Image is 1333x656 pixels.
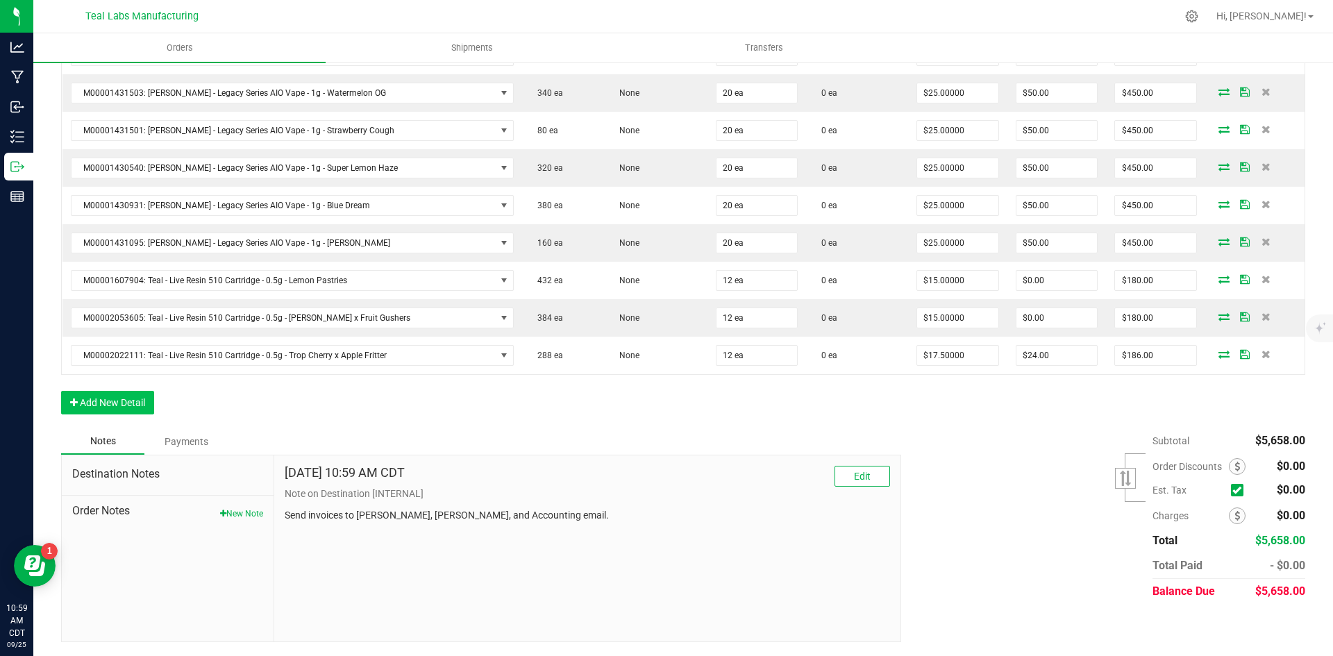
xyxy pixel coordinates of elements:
[1183,10,1200,23] div: Manage settings
[814,238,837,248] span: 0 ea
[1115,308,1196,328] input: 0
[1234,275,1255,283] span: Save Order Detail
[71,270,514,291] span: NO DATA FOUND
[72,466,263,482] span: Destination Notes
[72,233,496,253] span: M00001431095: [PERSON_NAME] - Legacy Series AIO Vape - 1g - [PERSON_NAME]
[1255,350,1276,358] span: Delete Order Detail
[1216,10,1307,22] span: Hi, [PERSON_NAME]!
[612,276,639,285] span: None
[1016,271,1098,290] input: 0
[10,160,24,174] inline-svg: Outbound
[612,351,639,360] span: None
[1152,559,1202,572] span: Total Paid
[1115,158,1196,178] input: 0
[814,276,837,285] span: 0 ea
[716,158,798,178] input: 0
[716,308,798,328] input: 0
[917,346,998,365] input: 0
[1152,461,1229,472] span: Order Discounts
[285,508,890,523] p: Send invoices to [PERSON_NAME], [PERSON_NAME], and Accounting email.
[10,40,24,54] inline-svg: Analytics
[1152,485,1225,496] span: Est. Tax
[530,201,563,210] span: 380 ea
[1277,483,1305,496] span: $0.00
[1115,271,1196,290] input: 0
[618,33,910,62] a: Transfers
[1016,196,1098,215] input: 0
[530,238,563,248] span: 160 ea
[10,190,24,203] inline-svg: Reports
[61,428,144,455] div: Notes
[612,88,639,98] span: None
[716,83,798,103] input: 0
[917,271,998,290] input: 0
[10,100,24,114] inline-svg: Inbound
[1277,509,1305,522] span: $0.00
[716,233,798,253] input: 0
[1234,87,1255,96] span: Save Order Detail
[61,391,154,414] button: Add New Detail
[716,196,798,215] input: 0
[1234,237,1255,246] span: Save Order Detail
[1115,346,1196,365] input: 0
[854,471,871,482] span: Edit
[814,201,837,210] span: 0 ea
[433,42,512,54] span: Shipments
[1234,125,1255,133] span: Save Order Detail
[1255,87,1276,96] span: Delete Order Detail
[1115,121,1196,140] input: 0
[33,33,326,62] a: Orders
[71,308,514,328] span: NO DATA FOUND
[726,42,802,54] span: Transfers
[85,10,199,22] span: Teal Labs Manufacturing
[1255,237,1276,246] span: Delete Order Detail
[71,345,514,366] span: NO DATA FOUND
[814,88,837,98] span: 0 ea
[612,163,639,173] span: None
[716,346,798,365] input: 0
[6,602,27,639] p: 10:59 AM CDT
[1016,158,1098,178] input: 0
[71,195,514,216] span: NO DATA FOUND
[814,163,837,173] span: 0 ea
[530,163,563,173] span: 320 ea
[835,466,890,487] button: Edit
[1152,584,1215,598] span: Balance Due
[1255,434,1305,447] span: $5,658.00
[917,308,998,328] input: 0
[1016,121,1098,140] input: 0
[716,121,798,140] input: 0
[1231,481,1250,500] span: Calculate excise tax
[72,271,496,290] span: M00001607904: Teal - Live Resin 510 Cartridge - 0.5g - Lemon Pastries
[1115,196,1196,215] input: 0
[220,507,263,520] button: New Note
[148,42,212,54] span: Orders
[72,83,496,103] span: M00001431503: [PERSON_NAME] - Legacy Series AIO Vape - 1g - Watermelon OG
[71,120,514,141] span: NO DATA FOUND
[1016,346,1098,365] input: 0
[10,70,24,84] inline-svg: Manufacturing
[530,126,558,135] span: 80 ea
[1255,275,1276,283] span: Delete Order Detail
[530,351,563,360] span: 288 ea
[1115,83,1196,103] input: 0
[1270,559,1305,572] span: - $0.00
[71,83,514,103] span: NO DATA FOUND
[1234,162,1255,171] span: Save Order Detail
[1115,233,1196,253] input: 0
[1255,200,1276,208] span: Delete Order Detail
[1016,233,1098,253] input: 0
[72,503,263,519] span: Order Notes
[1255,125,1276,133] span: Delete Order Detail
[10,130,24,144] inline-svg: Inventory
[1234,312,1255,321] span: Save Order Detail
[6,639,27,650] p: 09/25
[14,545,56,587] iframe: Resource center
[917,83,998,103] input: 0
[530,313,563,323] span: 384 ea
[530,88,563,98] span: 340 ea
[917,196,998,215] input: 0
[612,126,639,135] span: None
[1016,83,1098,103] input: 0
